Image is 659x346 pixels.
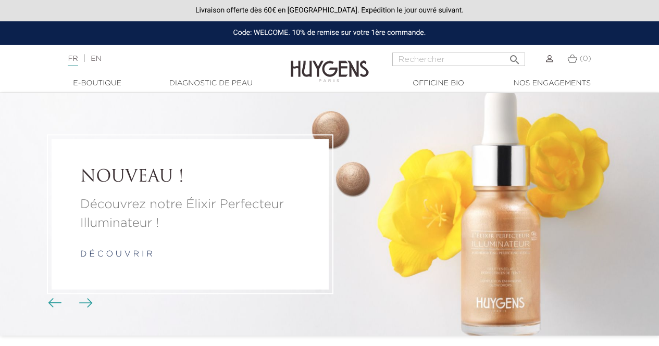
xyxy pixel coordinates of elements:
[500,78,604,89] a: Nos engagements
[392,53,525,66] input: Rechercher
[580,55,591,62] span: (0)
[505,49,524,63] button: 
[159,78,263,89] a: Diagnostic de peau
[91,55,101,62] a: EN
[52,296,86,311] div: Boutons du carrousel
[80,195,300,233] a: Découvrez notre Élixir Perfecteur Illuminateur !
[387,78,491,89] a: Officine Bio
[68,55,78,66] a: FR
[80,168,300,187] a: NOUVEAU !
[80,250,153,259] a: d é c o u v r i r
[45,78,150,89] a: E-Boutique
[63,53,267,65] div: |
[508,50,521,63] i: 
[291,44,369,84] img: Huygens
